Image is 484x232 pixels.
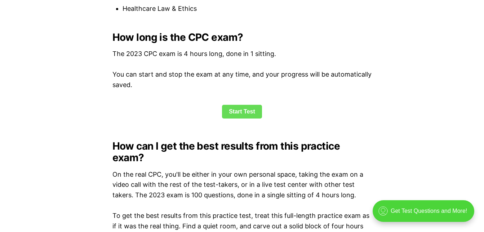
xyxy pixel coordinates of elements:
h2: How can I get the best results from this practice exam? [112,140,372,163]
a: Start Test [222,105,262,119]
iframe: portal-trigger [367,197,484,232]
li: Healthcare Law & Ethics [123,4,372,14]
p: On the real CPC, you'll be either in your own personal space, taking the exam on a video call wit... [112,169,372,201]
h2: How long is the CPC exam? [112,31,372,43]
p: The 2023 CPC exam is 4 hours long, done in 1 sitting. [112,49,372,59]
p: You can start and stop the exam at any time, and your progress will be automatically saved. [112,69,372,90]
